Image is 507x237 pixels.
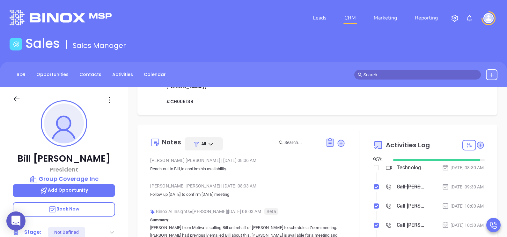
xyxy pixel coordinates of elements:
[201,141,206,147] span: All
[397,220,425,230] div: Call [PERSON_NAME] to follow up - [PERSON_NAME]
[150,210,155,214] img: svg%3e
[40,187,88,193] span: Add Opportunity
[221,158,222,163] span: |
[397,182,425,192] div: Call [PERSON_NAME] to follow up - [PERSON_NAME]
[310,11,329,24] a: Leads
[150,165,345,173] p: Reach out to Bill,
[373,156,385,164] div: 95 %
[371,11,400,24] a: Marketing
[442,183,484,190] div: [DATE] 09:30 AM
[150,156,345,165] div: [PERSON_NAME] [PERSON_NAME] [DATE] 08:06 AM
[33,69,72,80] a: Opportunities
[140,69,170,80] a: Calendar
[181,166,227,171] span: to confirm his availability.
[108,69,137,80] a: Activities
[44,103,84,143] img: profile-user
[150,181,345,191] div: [PERSON_NAME] [PERSON_NAME] [DATE] 08:03 AM
[166,98,212,126] a: #CH009138 Addendum Change (New User [PERSON_NAME])
[13,69,29,80] a: BDR
[386,142,430,148] span: Activities Log
[162,139,181,145] div: Notes
[412,11,440,24] a: Reporting
[358,73,362,77] span: search
[73,41,126,50] span: Sales Manager
[442,164,484,171] div: [DATE] 08:30 AM
[10,10,112,25] img: logo
[442,203,484,210] div: [DATE] 10:00 AM
[13,153,115,164] p: Bill [PERSON_NAME]
[483,13,494,23] img: user
[364,71,478,78] input: Search…
[150,218,170,222] b: Summary:
[48,206,80,212] span: Book Now
[442,222,484,229] div: [DATE] 10:30 AM
[221,183,222,188] span: |
[26,36,60,51] h1: Sales
[397,201,425,211] div: Call [PERSON_NAME] to follow up
[76,69,105,80] a: Contacts
[466,14,473,22] img: iconNotification
[342,11,358,24] a: CRM
[13,165,115,174] p: President
[264,208,278,215] span: Beta
[397,163,425,172] div: Technology Business Review Zoom with [PERSON_NAME]
[24,227,41,237] div: Stage:
[284,139,318,146] input: Search...
[13,174,115,183] a: Group Coverage Inc
[190,209,193,214] span: ●
[150,191,345,198] p: Follow up [DATE] to confirm [DATE] meeting
[150,207,345,216] div: Binox AI Insights [PERSON_NAME] | [DATE] 08:03 AM
[451,14,459,22] img: iconSetting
